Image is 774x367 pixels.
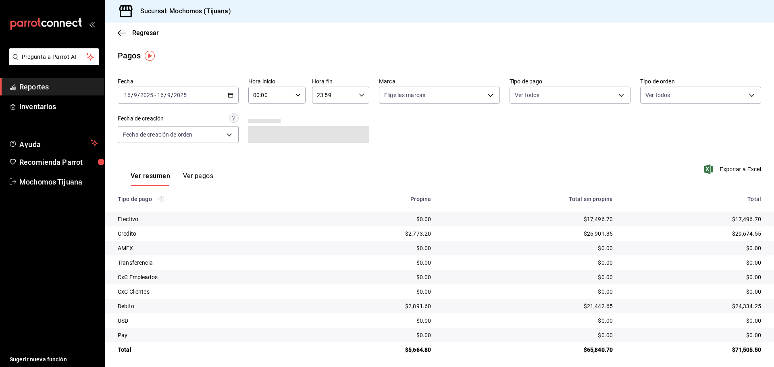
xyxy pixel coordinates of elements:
div: CxC Clientes [118,288,308,296]
div: $0.00 [444,273,613,281]
label: Fecha [118,79,239,84]
div: Total sin propina [444,196,613,202]
div: $24,334.25 [626,302,761,310]
button: Regresar [118,29,159,37]
input: ---- [173,92,187,98]
div: $0.00 [626,259,761,267]
input: -- [133,92,137,98]
div: $2,773.20 [320,230,431,238]
span: Inventarios [19,101,98,112]
div: $0.00 [626,317,761,325]
label: Tipo de pago [510,79,630,84]
input: -- [167,92,171,98]
div: $0.00 [626,331,761,339]
div: $0.00 [444,244,613,252]
span: Reportes [19,81,98,92]
div: Efectivo [118,215,308,223]
div: $17,496.70 [444,215,613,223]
div: $17,496.70 [626,215,761,223]
h3: Sucursal: Mochomos (Tijuana) [134,6,231,16]
div: $26,901.35 [444,230,613,238]
input: -- [124,92,131,98]
span: - [154,92,156,98]
div: $0.00 [444,288,613,296]
span: / [137,92,140,98]
label: Hora fin [312,79,369,84]
div: Credito [118,230,308,238]
span: Ayuda [19,138,87,148]
div: $0.00 [320,244,431,252]
span: Pregunta a Parrot AI [22,53,87,61]
input: -- [157,92,164,98]
img: Tooltip marker [145,51,155,61]
a: Pregunta a Parrot AI [6,58,99,67]
label: Tipo de orden [640,79,761,84]
input: ---- [140,92,154,98]
div: $0.00 [444,317,613,325]
span: / [171,92,173,98]
span: Elige las marcas [384,91,425,99]
div: $0.00 [320,215,431,223]
div: Fecha de creación [118,114,164,123]
div: $21,442.65 [444,302,613,310]
span: Ver todos [515,91,539,99]
button: Pregunta a Parrot AI [9,48,99,65]
button: Ver resumen [131,172,170,186]
div: $65,840.70 [444,346,613,354]
div: $71,505.50 [626,346,761,354]
span: Mochomos Tijuana [19,176,98,187]
span: Ver todos [645,91,670,99]
button: Exportar a Excel [706,164,761,174]
span: Recomienda Parrot [19,157,98,168]
span: Regresar [132,29,159,37]
div: CxC Empleados [118,273,308,281]
div: navigation tabs [131,172,213,186]
span: / [164,92,166,98]
div: $0.00 [444,259,613,267]
span: Sugerir nueva función [10,355,98,364]
svg: Los pagos realizados con Pay y otras terminales son montos brutos. [158,196,164,202]
div: AMEX [118,244,308,252]
div: $0.00 [626,273,761,281]
div: Pagos [118,50,141,62]
div: $0.00 [626,244,761,252]
div: USD [118,317,308,325]
div: $0.00 [626,288,761,296]
div: $0.00 [320,317,431,325]
div: $5,664.80 [320,346,431,354]
div: Tipo de pago [118,196,308,202]
div: Propina [320,196,431,202]
button: Ver pagos [183,172,213,186]
label: Hora inicio [248,79,306,84]
label: Marca [379,79,500,84]
button: open_drawer_menu [89,21,95,27]
div: Pay [118,331,308,339]
div: $0.00 [320,288,431,296]
div: Transferencia [118,259,308,267]
div: $2,891.60 [320,302,431,310]
div: Total [626,196,761,202]
span: / [131,92,133,98]
div: $0.00 [320,273,431,281]
div: $0.00 [320,331,431,339]
div: $0.00 [320,259,431,267]
div: $0.00 [444,331,613,339]
div: $29,674.55 [626,230,761,238]
div: Debito [118,302,308,310]
div: Total [118,346,308,354]
span: Fecha de creación de orden [123,131,192,139]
